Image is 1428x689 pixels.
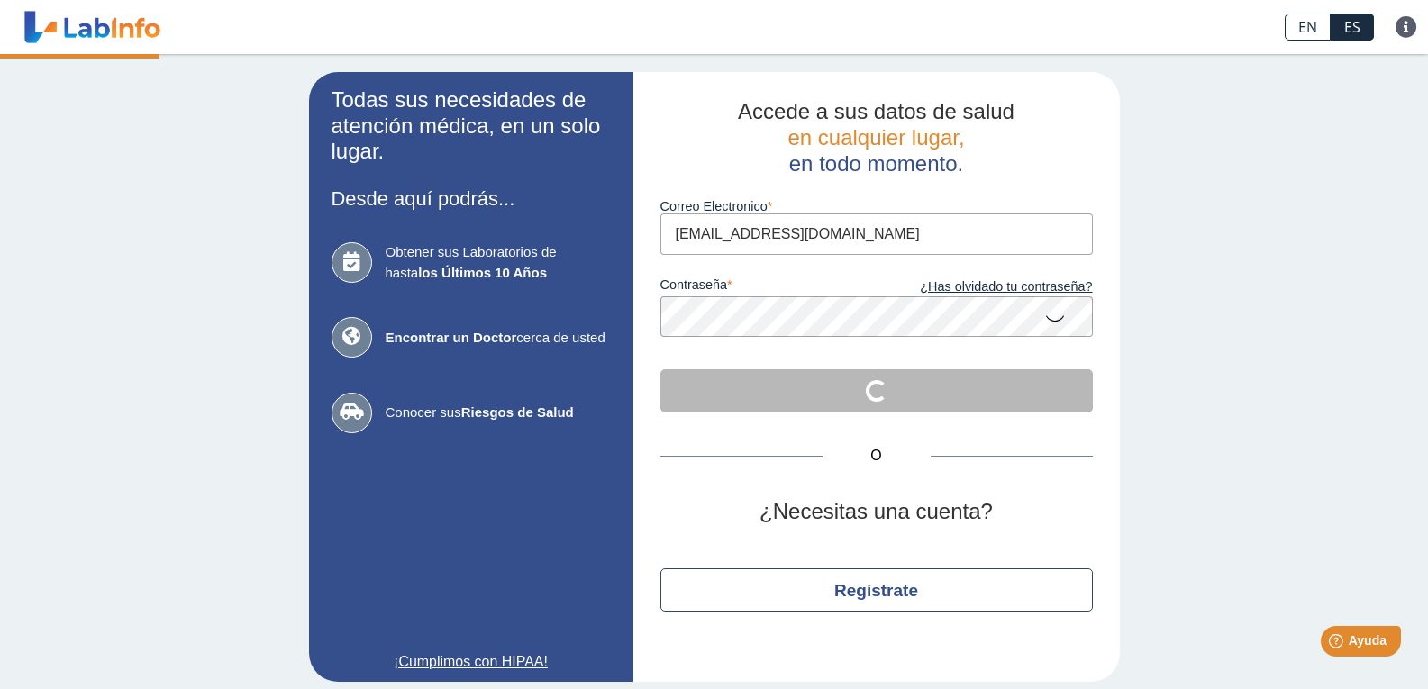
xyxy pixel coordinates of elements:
[386,403,611,423] span: Conocer sus
[332,187,611,210] h3: Desde aquí podrás...
[823,445,931,467] span: O
[332,87,611,165] h2: Todas sus necesidades de atención médica, en un solo lugar.
[660,568,1093,612] button: Regístrate
[738,99,1014,123] span: Accede a sus datos de salud
[877,277,1093,297] a: ¿Has olvidado tu contraseña?
[386,242,611,283] span: Obtener sus Laboratorios de hasta
[1268,619,1408,669] iframe: Help widget launcher
[660,499,1093,525] h2: ¿Necesitas una cuenta?
[660,199,1093,213] label: Correo Electronico
[386,328,611,349] span: cerca de usted
[461,404,574,420] b: Riesgos de Salud
[418,265,547,280] b: los Últimos 10 Años
[789,151,963,176] span: en todo momento.
[1331,14,1374,41] a: ES
[386,330,517,345] b: Encontrar un Doctor
[332,651,611,673] a: ¡Cumplimos con HIPAA!
[787,125,964,150] span: en cualquier lugar,
[1285,14,1331,41] a: EN
[660,277,877,297] label: contraseña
